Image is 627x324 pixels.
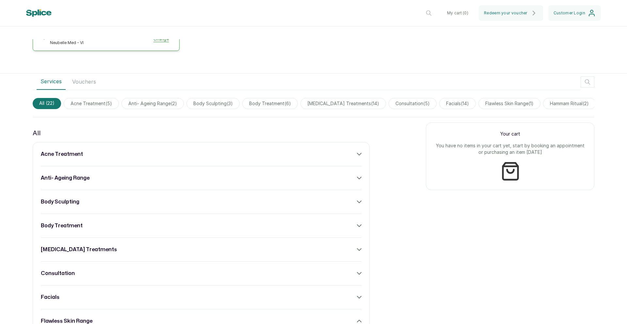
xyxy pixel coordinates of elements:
[242,98,298,109] span: body treatment(6)
[41,150,83,158] h3: acne treatment
[484,10,527,16] span: Redeem your voucher
[37,73,66,90] button: Services
[64,98,119,109] span: acne treatment(5)
[41,269,75,277] h3: consultation
[389,98,437,109] span: consultation(5)
[300,98,386,109] span: [MEDICAL_DATA] treatments(14)
[41,198,79,206] h3: body sculpting
[442,5,474,21] button: My cart (0)
[68,73,100,90] button: Vouchers
[50,40,84,45] span: Neubelle Med - VI
[186,98,240,109] span: body sculpting(3)
[439,98,476,109] span: facials(14)
[434,131,586,137] p: Your cart
[543,98,596,109] span: hammam ritual(2)
[121,98,184,109] span: anti- ageing range(2)
[434,142,586,155] p: You have no items in your cart yet, start by booking an appointment or purchasing an item [DATE]
[33,98,61,109] span: All (22)
[41,246,117,253] h3: [MEDICAL_DATA] treatments
[41,222,83,230] h3: body treatment
[41,174,89,182] h3: anti- ageing range
[548,5,601,21] button: Customer Login
[33,128,40,138] p: All
[478,98,540,109] span: flawless skin range(1)
[479,5,543,21] button: Redeem your voucher
[41,293,59,301] h3: facials
[41,34,171,45] button: Select locationNeubelle Med - VIChange
[554,10,585,16] span: Customer Login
